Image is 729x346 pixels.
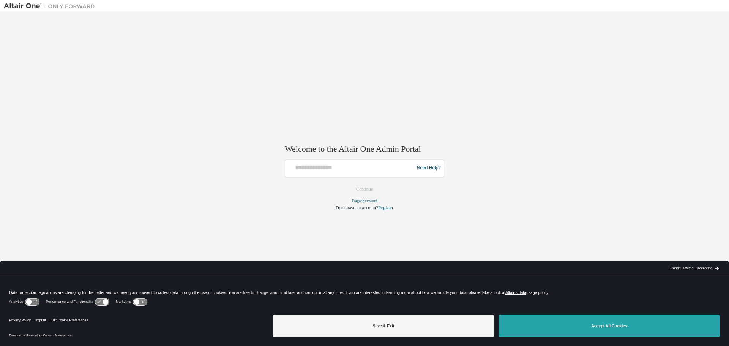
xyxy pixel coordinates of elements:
[378,205,393,210] a: Register
[285,144,444,155] h2: Welcome to the Altair One Admin Portal
[417,168,441,169] a: Need Help?
[352,199,377,203] a: Forgot password
[4,2,99,10] img: Altair One
[336,205,378,210] span: Don't have an account?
